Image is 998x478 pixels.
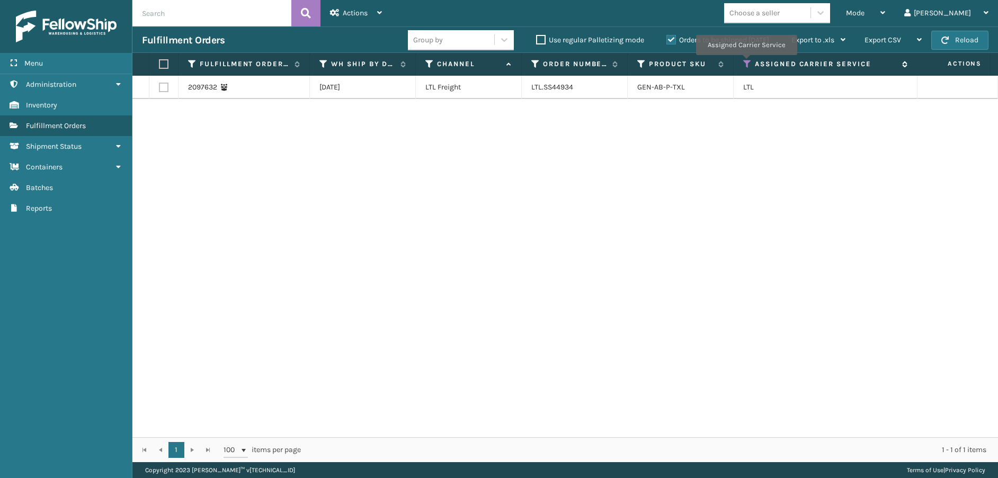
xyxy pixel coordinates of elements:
[26,121,86,130] span: Fulfillment Orders
[26,80,76,89] span: Administration
[791,35,834,44] span: Export to .xls
[168,442,184,458] a: 1
[522,76,628,99] td: LTL.SS44934
[666,35,769,44] label: Orders to be shipped [DATE]
[931,31,988,50] button: Reload
[145,462,295,478] p: Copyright 2023 [PERSON_NAME]™ v [TECHNICAL_ID]
[224,442,301,458] span: items per page
[865,35,901,44] span: Export CSV
[734,76,917,99] td: LTL
[637,83,685,92] a: GEN-AB-P-TXL
[437,59,501,69] label: Channel
[310,76,416,99] td: [DATE]
[649,59,713,69] label: Product SKU
[24,59,43,68] span: Menu
[945,466,985,474] a: Privacy Policy
[26,163,63,172] span: Containers
[316,445,986,455] div: 1 - 1 of 1 items
[26,183,53,192] span: Batches
[26,204,52,213] span: Reports
[224,445,239,455] span: 100
[846,8,865,17] span: Mode
[914,55,988,73] span: Actions
[416,76,522,99] td: LTL Freight
[907,466,943,474] a: Terms of Use
[729,7,780,19] div: Choose a seller
[343,8,368,17] span: Actions
[26,142,82,151] span: Shipment Status
[26,101,57,110] span: Inventory
[907,462,985,478] div: |
[142,34,225,47] h3: Fulfillment Orders
[200,59,289,69] label: Fulfillment Order Id
[536,35,644,44] label: Use regular Palletizing mode
[331,59,395,69] label: WH Ship By Date
[755,59,897,69] label: Assigned Carrier Service
[543,59,607,69] label: Order Number
[188,82,217,93] a: 2097632
[16,11,117,42] img: logo
[413,34,443,46] div: Group by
